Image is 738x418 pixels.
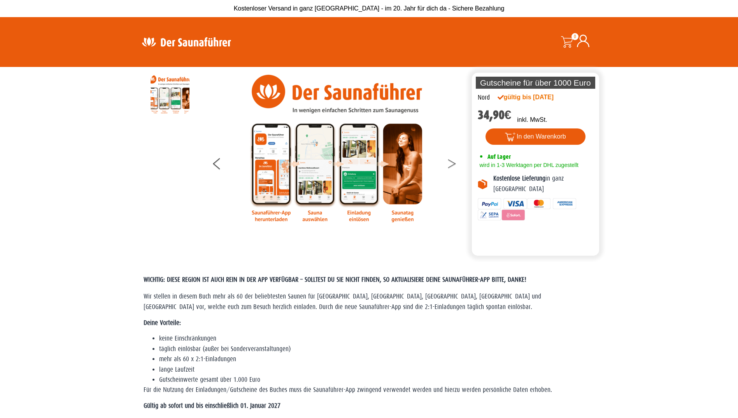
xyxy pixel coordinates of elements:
[144,385,595,395] p: Für die Nutzung der Einladungen/Gutscheine des Buches muss die Saunaführer-App zwingend verwendet...
[159,344,595,354] li: täglich einlösbar (außer bei Sonderveranstaltungen)
[517,115,547,125] p: inkl. MwSt.
[159,365,595,375] li: lange Laufzeit
[478,108,512,122] bdi: 34,90
[159,334,595,344] li: keine Einschränkungen
[476,77,596,89] p: Gutscheine für über 1000 Euro
[571,33,578,40] span: 0
[249,75,424,222] img: Anleitung7tn
[486,128,585,145] button: In den Warenkorb
[234,5,505,12] span: Kostenloser Versand in ganz [GEOGRAPHIC_DATA] - im 20. Jahr für dich da - Sichere Bezahlung
[478,162,578,168] span: wird in 1-3 Werktagen per DHL zugestellt
[144,276,526,283] span: WICHTIG: DIESE REGION IST AUCH REIN IN DER APP VERFÜGBAR – SOLLTEST DU SIE NICHT FINDEN, SO AKTUA...
[493,175,545,182] b: Kostenlose Lieferung
[498,93,571,102] div: gültig bis [DATE]
[159,375,595,385] li: Gutscheinwerte gesamt über 1.000 Euro
[493,174,594,194] p: in ganz [GEOGRAPHIC_DATA]
[144,319,181,327] strong: Deine Vorteile:
[487,153,511,160] span: Auf Lager
[505,108,512,122] span: €
[159,354,595,364] li: mehr als 60 x 2:1-Einladungen
[151,75,189,114] img: Anleitung7tn
[478,93,490,103] div: Nord
[144,293,541,310] span: Wir stellen in diesem Buch mehr als 60 der beliebtesten Saunen für [GEOGRAPHIC_DATA], [GEOGRAPHIC...
[144,402,280,409] strong: Gültig ab sofort und bis einschließlich 01. Januar 2027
